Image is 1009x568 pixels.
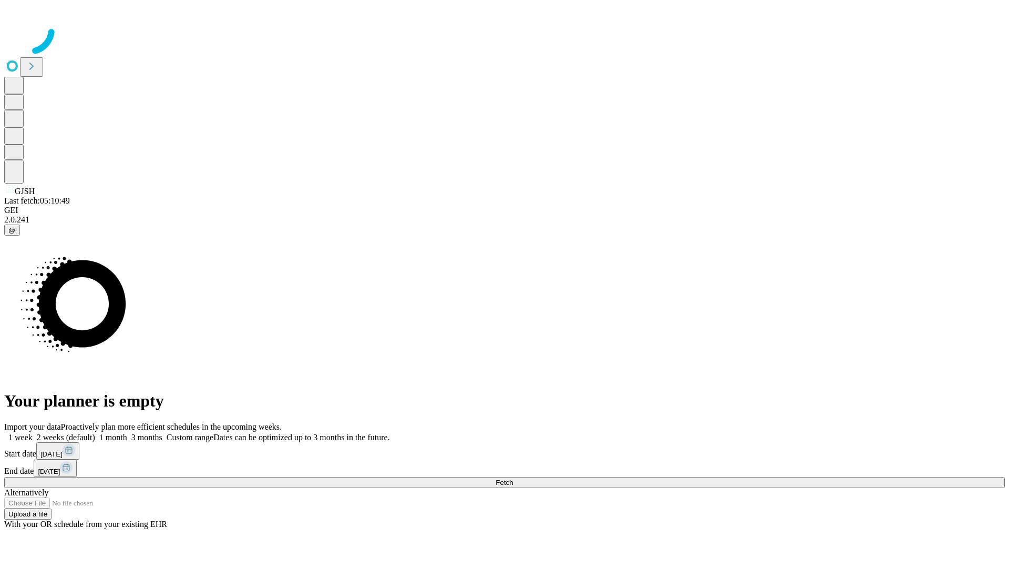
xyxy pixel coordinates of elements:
[4,520,167,529] span: With your OR schedule from your existing EHR
[99,433,127,442] span: 1 month
[4,391,1005,411] h1: Your planner is empty
[131,433,162,442] span: 3 months
[4,196,70,205] span: Last fetch: 05:10:49
[4,225,20,236] button: @
[38,468,60,475] span: [DATE]
[4,460,1005,477] div: End date
[496,479,513,486] span: Fetch
[37,433,95,442] span: 2 weeks (default)
[213,433,389,442] span: Dates can be optimized up to 3 months in the future.
[8,433,33,442] span: 1 week
[34,460,77,477] button: [DATE]
[4,215,1005,225] div: 2.0.241
[36,442,79,460] button: [DATE]
[4,442,1005,460] div: Start date
[4,509,52,520] button: Upload a file
[15,187,35,196] span: GJSH
[8,226,16,234] span: @
[4,477,1005,488] button: Fetch
[4,488,48,497] span: Alternatively
[4,422,61,431] span: Import your data
[4,206,1005,215] div: GEI
[61,422,282,431] span: Proactively plan more efficient schedules in the upcoming weeks.
[40,450,63,458] span: [DATE]
[167,433,213,442] span: Custom range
